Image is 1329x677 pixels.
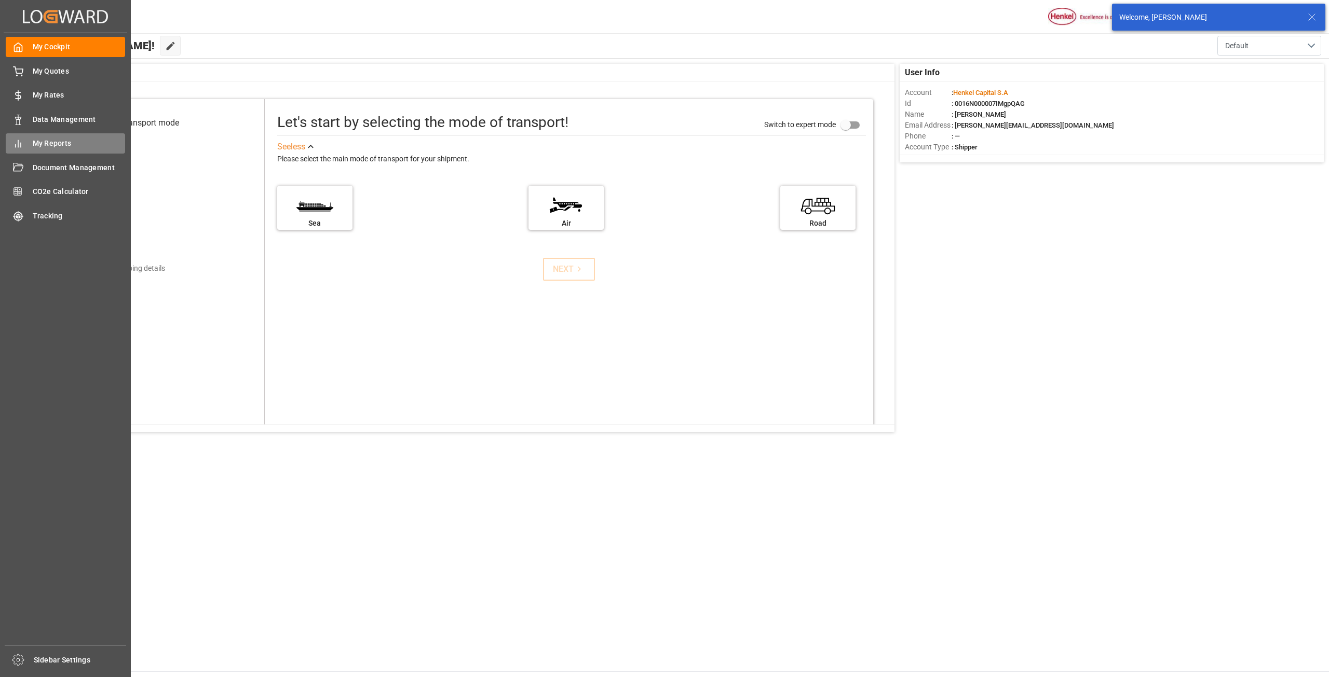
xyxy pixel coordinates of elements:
a: My Rates [6,85,125,105]
img: Henkel%20logo.jpg_1689854090.jpg [1048,8,1135,26]
div: Air [534,218,599,229]
span: CO2e Calculator [33,186,126,197]
div: Let's start by selecting the mode of transport! [277,112,568,133]
a: My Reports [6,133,125,154]
div: Sea [282,218,347,229]
a: Tracking [6,205,125,226]
div: Select transport mode [99,117,179,129]
span: Account [905,87,952,98]
span: : [PERSON_NAME][EMAIL_ADDRESS][DOMAIN_NAME] [952,121,1114,129]
span: My Cockpit [33,42,126,52]
span: My Reports [33,138,126,149]
a: My Cockpit [6,37,125,57]
span: Phone [905,131,952,142]
span: Tracking [33,211,126,222]
span: : Shipper [952,143,978,151]
div: Add shipping details [100,263,165,274]
button: open menu [1217,36,1321,56]
div: NEXT [553,263,585,275]
a: My Quotes [6,61,125,81]
div: Road [785,218,850,229]
span: Sidebar Settings [34,655,127,666]
span: User Info [905,66,940,79]
span: My Quotes [33,66,126,77]
span: My Rates [33,90,126,101]
span: Document Management [33,162,126,173]
div: Welcome, [PERSON_NAME] [1119,12,1298,23]
span: Id [905,98,952,109]
span: Name [905,109,952,120]
span: Email Address [905,120,952,131]
span: Henkel Capital S.A [953,89,1008,96]
span: : 0016N000007IMgpQAG [952,100,1025,107]
span: Account Type [905,142,952,153]
div: See less [277,141,305,153]
a: Document Management [6,157,125,177]
a: CO2e Calculator [6,182,125,202]
span: : [952,89,1008,96]
button: NEXT [543,258,595,281]
span: : — [952,132,960,140]
span: Data Management [33,114,126,125]
span: Switch to expert mode [764,120,836,129]
span: : [PERSON_NAME] [952,110,1006,118]
a: Data Management [6,109,125,129]
span: Default [1225,40,1249,51]
div: Please select the main mode of transport for your shipment. [277,153,866,165]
